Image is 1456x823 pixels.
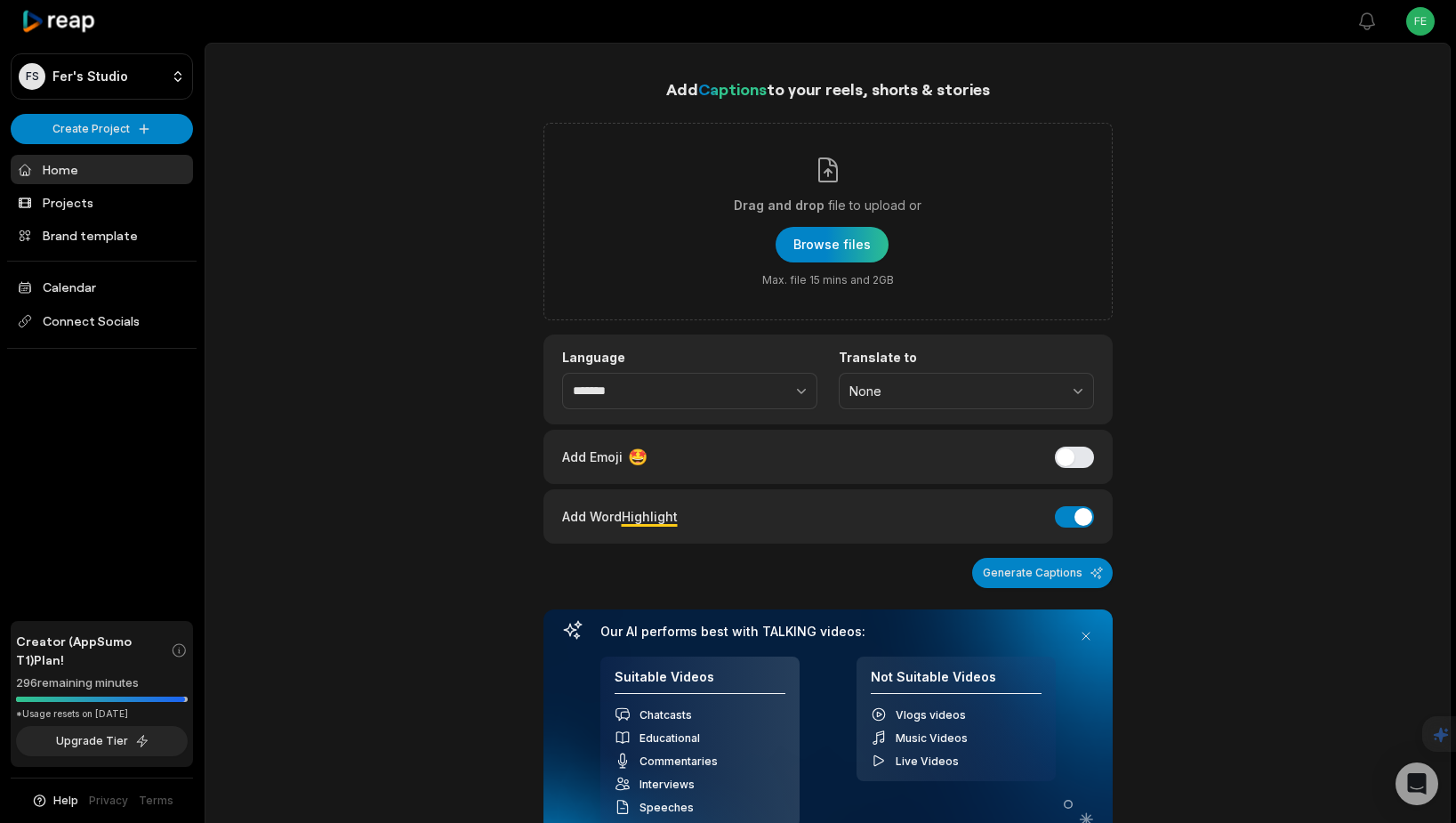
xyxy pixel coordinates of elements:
h4: Not Suitable Videos [871,669,1042,695]
span: Chatcasts [640,708,692,722]
a: Terms [139,793,173,809]
div: Open Intercom Messenger [1396,762,1438,805]
span: Add Emoji [562,448,623,466]
label: Language [562,350,817,366]
span: Creator (AppSumo T1) Plan! [16,632,171,669]
h1: Add to your reels, shorts & stories [543,77,1113,101]
span: Interviews [640,778,695,791]
span: Music Videos [896,731,968,745]
div: 296 remaining minutes [16,674,188,692]
a: Calendar [11,272,193,302]
span: file to upload or [828,195,921,216]
span: Educational [640,731,700,745]
span: Captions [698,79,767,99]
span: Max. file 15 mins and 2GB [762,273,894,287]
div: *Usage resets on [DATE] [16,707,188,721]
h3: Our AI performs best with TALKING videos: [600,624,1056,640]
button: Help [31,793,78,809]
span: Help [53,793,78,809]
a: Brand template [11,221,193,250]
div: FS [19,63,45,90]
span: Commentaries [640,754,718,768]
a: Projects [11,188,193,217]
button: Drag and dropfile to upload orMax. file 15 mins and 2GB [776,227,889,262]
span: Drag and drop [734,195,825,216]
span: Connect Socials [11,305,193,337]
span: Vlogs videos [896,708,966,722]
button: None [839,373,1094,410]
a: Home [11,155,193,184]
label: Translate to [839,350,1094,366]
div: Add Word [562,504,678,528]
span: Highlight [622,509,678,524]
a: Privacy [89,793,128,809]
h4: Suitable Videos [615,669,785,695]
span: Speeches [640,801,694,814]
p: Fer's Studio [52,69,128,85]
span: Live Videos [896,754,959,768]
span: 🤩 [628,445,648,469]
span: None [849,383,1058,399]
button: Generate Captions [972,558,1113,588]
button: Create Project [11,114,193,144]
button: Upgrade Tier [16,726,188,756]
